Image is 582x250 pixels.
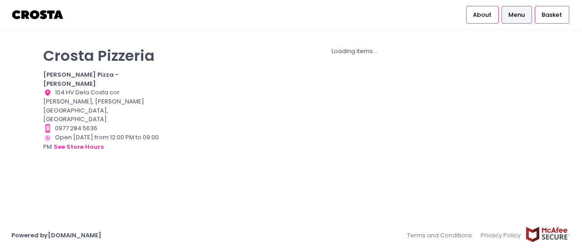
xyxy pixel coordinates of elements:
div: Open [DATE] from 12:00 PM to 09:00 PM [43,133,159,152]
span: Basket [542,10,562,20]
b: [PERSON_NAME] Pizza - [PERSON_NAME] [43,70,119,88]
span: Menu [508,10,525,20]
p: Crosta Pizzeria [43,47,159,64]
img: logo [11,7,65,23]
a: Terms and Conditions [407,226,477,244]
a: About [466,6,499,23]
div: 0977 284 5636 [43,124,159,133]
a: Powered by[DOMAIN_NAME] [11,231,101,240]
a: Menu [502,6,532,23]
a: Privacy Policy [477,226,526,244]
div: Loading items... [170,47,539,56]
button: see store hours [53,142,104,152]
span: About [473,10,492,20]
img: mcafee-secure [525,226,571,242]
div: 104 HV Dela Costa cor [PERSON_NAME], [PERSON_NAME][GEOGRAPHIC_DATA], [GEOGRAPHIC_DATA] [43,88,159,124]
